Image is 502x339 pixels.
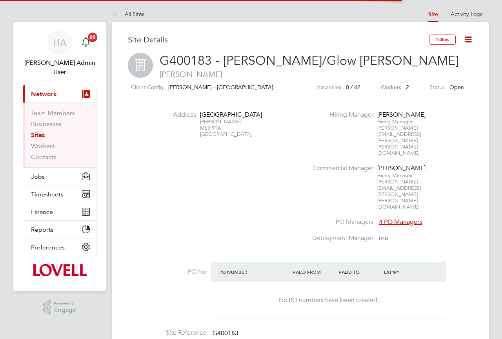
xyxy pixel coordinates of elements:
a: Contacts [31,153,56,161]
label: Vacancies [317,82,341,92]
span: 0 / 42 [346,84,360,91]
label: PO No [128,268,206,276]
span: Network [31,90,57,98]
div: No PO numbers have been created. [219,296,438,304]
span: Hiring Manager [377,172,413,179]
button: Follow [429,35,456,45]
span: Finance [31,208,53,216]
nav: Main navigation [13,22,106,291]
div: Valid To [336,265,382,279]
span: Hays Admin User [23,58,96,77]
a: Powered byEngage [43,300,76,315]
a: Activity Logs [451,11,482,18]
span: Hiring Manager [377,118,413,125]
div: Valid From [291,265,336,279]
span: 4 PO Managers [379,218,422,226]
div: Expiry [382,265,428,279]
span: Jobs [31,173,45,180]
a: Workers [31,142,55,150]
div: [GEOGRAPHIC_DATA] [200,111,249,119]
span: n/a [379,234,388,242]
a: HA[PERSON_NAME] Admin User [23,30,96,77]
span: [PERSON_NAME][EMAIL_ADDRESS][PERSON_NAME][PERSON_NAME][DOMAIN_NAME] [377,125,421,156]
span: Preferences [31,244,65,251]
label: Workers [381,82,401,92]
button: Finance [23,203,96,220]
div: [PERSON_NAME] ML3 9TA [GEOGRAPHIC_DATA] [200,119,249,137]
label: Commercial Manager [307,164,373,172]
span: [PERSON_NAME] - [GEOGRAPHIC_DATA] [168,84,273,91]
a: Go to home page [23,264,96,277]
span: HA [53,37,67,48]
span: [PERSON_NAME][EMAIL_ADDRESS][PERSON_NAME][PERSON_NAME][DOMAIN_NAME] [377,178,421,210]
a: Businesses [31,120,62,128]
label: Hiring Manager [307,111,373,119]
div: [PERSON_NAME] [377,111,426,119]
span: Reports [31,226,54,233]
a: Site [428,11,438,18]
button: Timesheets [23,185,96,203]
label: Status [429,82,445,92]
label: Address [153,111,196,119]
span: 2 [406,84,409,91]
label: Client Config [131,82,164,92]
span: Powered by [54,300,76,307]
span: 20 [88,33,97,42]
div: Network [23,103,96,167]
label: PO Managers [307,218,373,226]
label: Site Reference [128,329,206,337]
img: lovell-logo-retina.png [33,264,86,277]
a: 20 [78,30,94,55]
span: Timesheets [31,191,64,198]
span: [PERSON_NAME] [128,69,473,79]
span: G400183 - [PERSON_NAME]/Glow [PERSON_NAME] [160,53,458,68]
button: Preferences [23,238,96,256]
a: Team Members [31,109,75,117]
button: Network [23,85,96,103]
h3: Site Details [128,35,429,45]
a: Sites [31,131,45,139]
label: Deployment Manager [307,234,373,242]
div: [PERSON_NAME] [377,164,426,172]
a: All Sites [112,11,144,18]
button: Jobs [23,168,96,185]
button: Reports [23,221,96,238]
span: Open [449,84,464,91]
div: PO Number [217,265,291,279]
span: G400183 [213,330,238,337]
span: Engage [54,307,76,313]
